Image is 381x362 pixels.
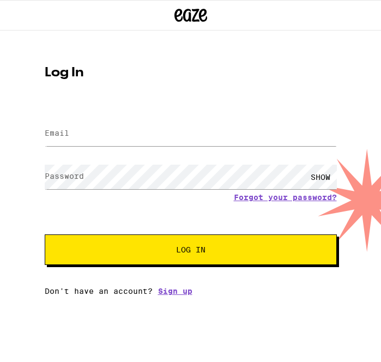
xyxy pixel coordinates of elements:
label: Email [45,129,69,137]
span: Log In [176,246,205,254]
a: Forgot your password? [234,193,337,202]
label: Password [45,172,84,180]
input: Email [45,122,337,146]
div: SHOW [304,165,337,189]
button: Log In [45,234,337,265]
a: Sign up [158,287,192,295]
div: Don't have an account? [45,287,337,295]
h1: Log In [45,67,337,80]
